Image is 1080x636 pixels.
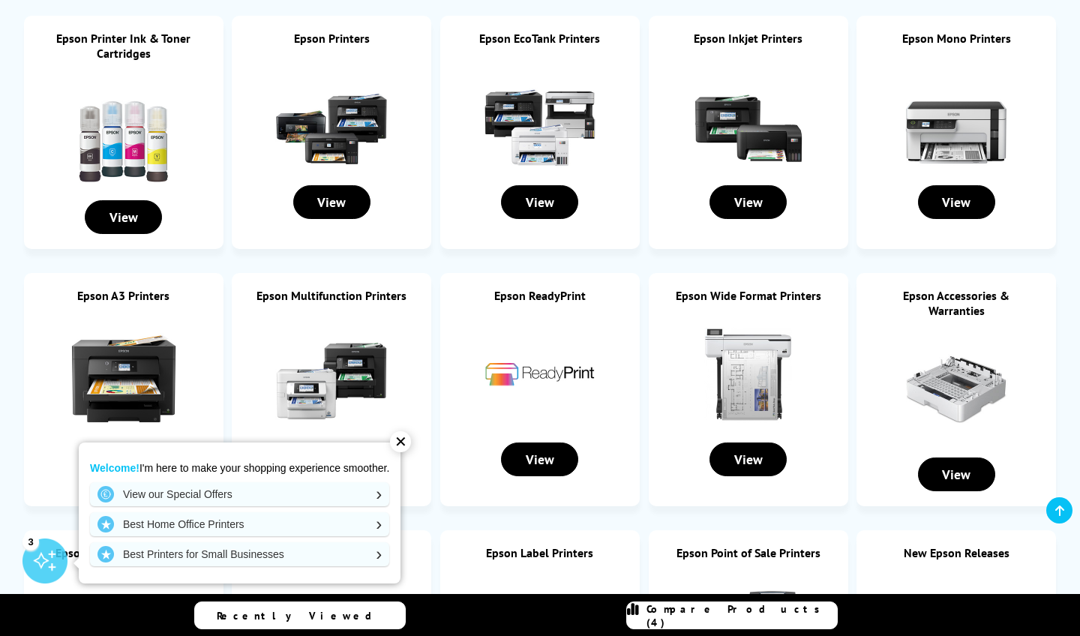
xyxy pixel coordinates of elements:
[709,185,787,219] div: View
[676,545,820,560] a: Epson Point of Sale Printers
[694,31,802,46] a: Epson Inkjet Printers
[90,462,139,474] strong: Welcome!
[692,61,805,173] img: Epson Inkjet Printers
[918,457,995,491] div: View
[217,609,387,622] span: Recently Viewed
[918,195,995,210] a: View
[67,318,180,430] img: Epson A3 Printers
[256,288,406,303] a: Epson Multifunction Printers
[90,461,389,475] p: I'm here to make your shopping experience smoother.
[626,601,838,629] a: Compare Products (4)
[918,467,995,482] a: View
[709,195,787,210] a: View
[293,185,370,219] div: View
[646,602,837,629] span: Compare Products (4)
[484,318,596,430] img: Epson ReadyPrint
[501,442,578,476] div: View
[501,452,578,467] a: View
[709,452,787,467] a: View
[900,333,1012,445] img: Epson Accessories & Warranties
[501,185,578,219] div: View
[77,288,169,303] a: Epson A3 Printers
[67,76,180,188] img: Epson Printer Ink & Toner Cartridges
[692,318,805,430] img: Epson Wide Format Printers
[709,442,787,476] div: View
[904,545,1009,560] a: New Epson Releases
[501,195,578,210] a: View
[90,542,389,566] a: Best Printers for Small Businesses
[275,318,388,430] img: Epson Multifunction Printers
[85,200,162,234] div: View
[275,61,388,173] img: Epson Printers
[22,533,39,550] div: 3
[90,482,389,506] a: View our Special Offers
[56,31,190,61] a: Epson Printer Ink & Toner Cartridges
[294,31,370,46] a: Epson Printers
[902,31,1011,46] a: Epson Mono Printers
[390,431,411,452] div: ✕
[494,288,586,303] a: Epson ReadyPrint
[903,288,1009,318] a: Epson Accessories & Warranties
[85,210,162,225] a: View
[194,601,406,629] a: Recently Viewed
[479,31,600,46] a: Epson EcoTank Printers
[676,288,821,303] a: Epson Wide Format Printers
[90,512,389,536] a: Best Home Office Printers
[484,61,596,173] img: Epson EcoTank Printers
[293,195,370,210] a: View
[918,185,995,219] div: View
[900,61,1012,173] img: Epson Mono Printers
[486,545,593,560] a: Epson Label Printers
